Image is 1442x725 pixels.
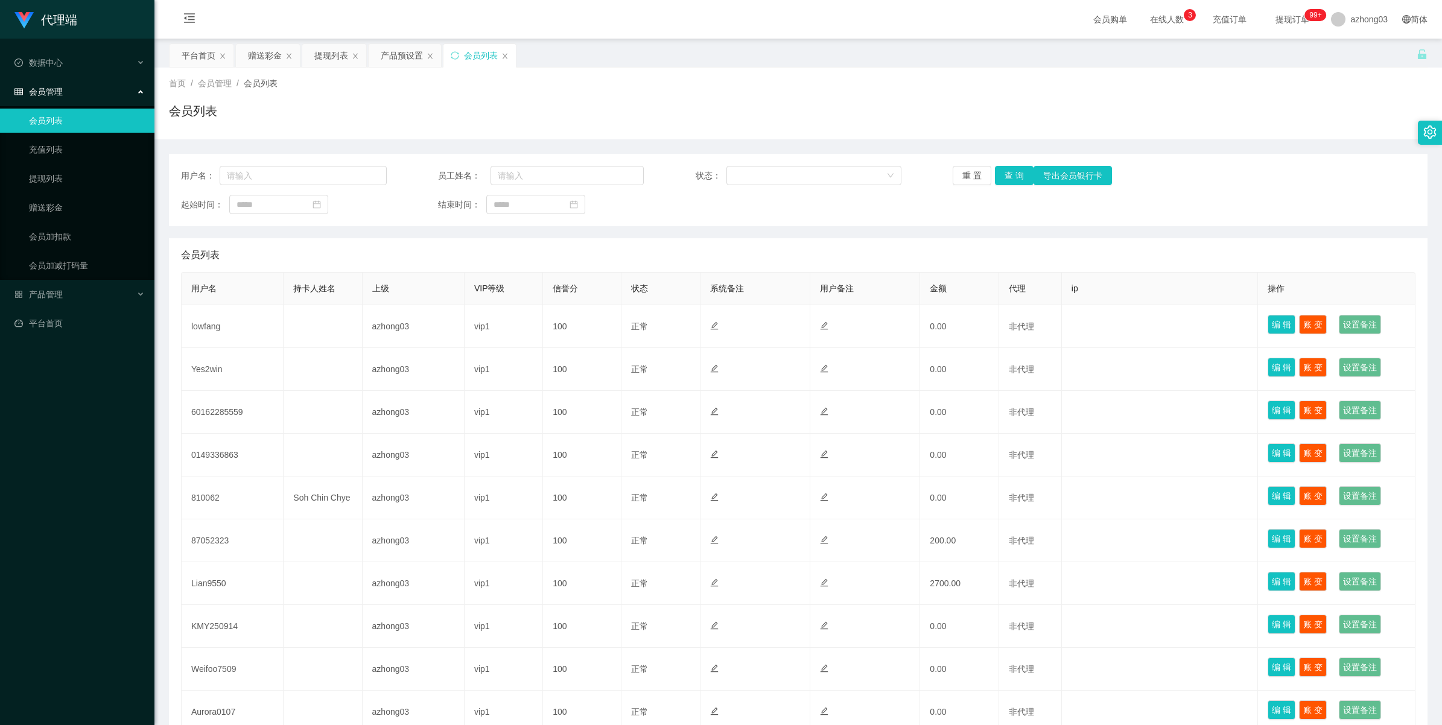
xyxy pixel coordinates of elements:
[182,476,284,519] td: 810062
[1299,443,1327,463] button: 账 变
[710,664,719,673] i: 图标: edit
[438,198,486,211] span: 结束时间：
[29,195,145,220] a: 赠送彩金
[314,44,348,67] div: 提现列表
[1144,15,1190,24] span: 在线人数
[182,44,215,67] div: 平台首页
[820,621,828,630] i: 图标: edit
[920,605,999,648] td: 0.00
[363,434,465,476] td: azhong03
[631,450,648,460] span: 正常
[451,51,459,60] i: 图标: sync
[14,58,63,68] span: 数据中心
[631,664,648,674] span: 正常
[920,348,999,391] td: 0.00
[352,52,359,60] i: 图标: close
[14,311,145,335] a: 图标: dashboard平台首页
[363,391,465,434] td: azhong03
[710,536,719,544] i: 图标: edit
[1072,283,1078,293] span: ip
[631,407,648,417] span: 正常
[181,248,220,262] span: 会员列表
[1188,9,1192,21] p: 3
[1339,700,1381,720] button: 设置备注
[1268,358,1295,377] button: 编 辑
[220,166,387,185] input: 请输入
[14,59,23,67] i: 图标: check-circle-o
[363,348,465,391] td: azhong03
[1268,615,1295,634] button: 编 辑
[631,493,648,502] span: 正常
[631,578,648,588] span: 正常
[710,621,719,630] i: 图标: edit
[1339,315,1381,334] button: 设置备注
[631,364,648,374] span: 正常
[631,707,648,717] span: 正常
[930,283,947,293] span: 金额
[465,434,543,476] td: vip1
[29,109,145,133] a: 会员列表
[1299,657,1327,677] button: 账 变
[1299,486,1327,505] button: 账 变
[1299,400,1327,420] button: 账 变
[631,536,648,545] span: 正常
[1299,529,1327,548] button: 账 变
[1339,572,1381,591] button: 设置备注
[29,253,145,277] a: 会员加减打码量
[1339,443,1381,463] button: 设置备注
[820,321,828,330] i: 图标: edit
[363,605,465,648] td: azhong03
[1009,621,1034,631] span: 非代理
[313,200,321,209] i: 图标: calendar
[1299,700,1327,720] button: 账 变
[820,578,828,587] i: 图标: edit
[14,87,63,97] span: 会员管理
[1009,283,1026,293] span: 代理
[372,283,389,293] span: 上级
[181,198,229,211] span: 起始时间：
[169,78,186,88] span: 首页
[631,283,648,293] span: 状态
[182,305,284,348] td: lowfang
[631,321,648,331] span: 正常
[820,283,854,293] span: 用户备注
[248,44,282,67] div: 赠送彩金
[169,102,217,120] h1: 会员列表
[363,305,465,348] td: azhong03
[182,434,284,476] td: 0149336863
[29,166,145,191] a: 提现列表
[465,519,543,562] td: vip1
[710,407,719,416] i: 图标: edit
[1299,315,1327,334] button: 账 变
[820,364,828,373] i: 图标: edit
[1009,321,1034,331] span: 非代理
[710,364,719,373] i: 图标: edit
[820,493,828,501] i: 图标: edit
[182,519,284,562] td: 87052323
[1423,125,1437,139] i: 图标: setting
[995,166,1034,185] button: 查 询
[1268,315,1295,334] button: 编 辑
[570,200,578,209] i: 图标: calendar
[543,605,621,648] td: 100
[363,562,465,605] td: azhong03
[553,283,578,293] span: 信誉分
[363,476,465,519] td: azhong03
[465,305,543,348] td: vip1
[285,52,293,60] i: 图标: close
[182,648,284,691] td: Weifoo7509
[465,391,543,434] td: vip1
[284,476,362,519] td: Soh Chin Chye
[543,648,621,691] td: 100
[920,305,999,348] td: 0.00
[1339,358,1381,377] button: 设置备注
[244,78,278,88] span: 会员列表
[427,52,434,60] i: 图标: close
[1009,493,1034,502] span: 非代理
[191,78,193,88] span: /
[293,283,335,293] span: 持卡人姓名
[710,493,719,501] i: 图标: edit
[438,169,491,182] span: 员工姓名：
[363,519,465,562] td: azhong03
[1268,283,1285,293] span: 操作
